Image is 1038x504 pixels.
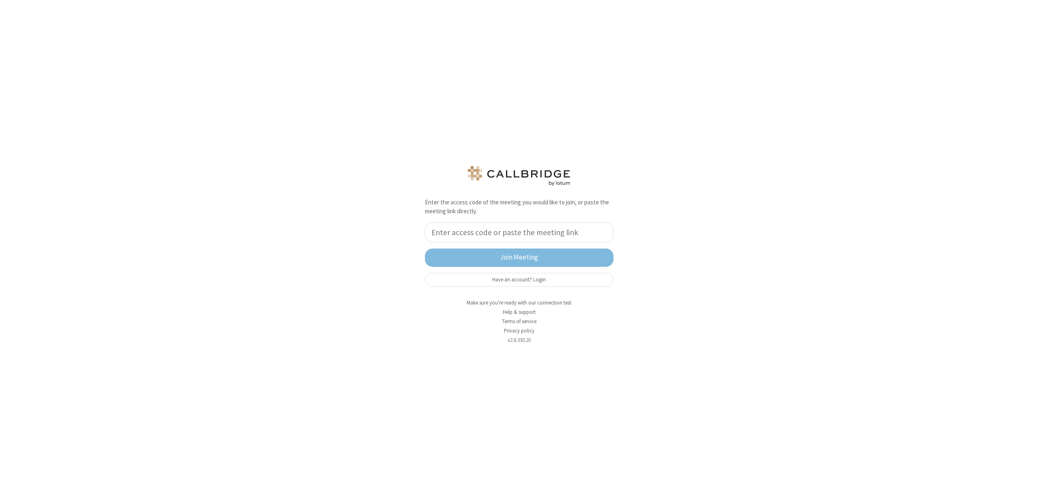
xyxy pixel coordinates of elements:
[425,198,613,216] p: Enter the access code of the meeting you would like to join, or paste the meeting link directly.
[504,327,534,334] a: Privacy policy
[467,299,571,306] a: Make sure you're ready with our connection test
[425,249,613,267] button: Join Meeting
[502,318,536,325] a: Terms of service
[425,222,613,242] input: Enter access code or paste the meeting link
[503,309,536,315] a: Help & support
[425,273,613,287] button: Have an account? Login
[419,336,620,344] li: v2.6.350.20
[466,166,572,186] img: logo.png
